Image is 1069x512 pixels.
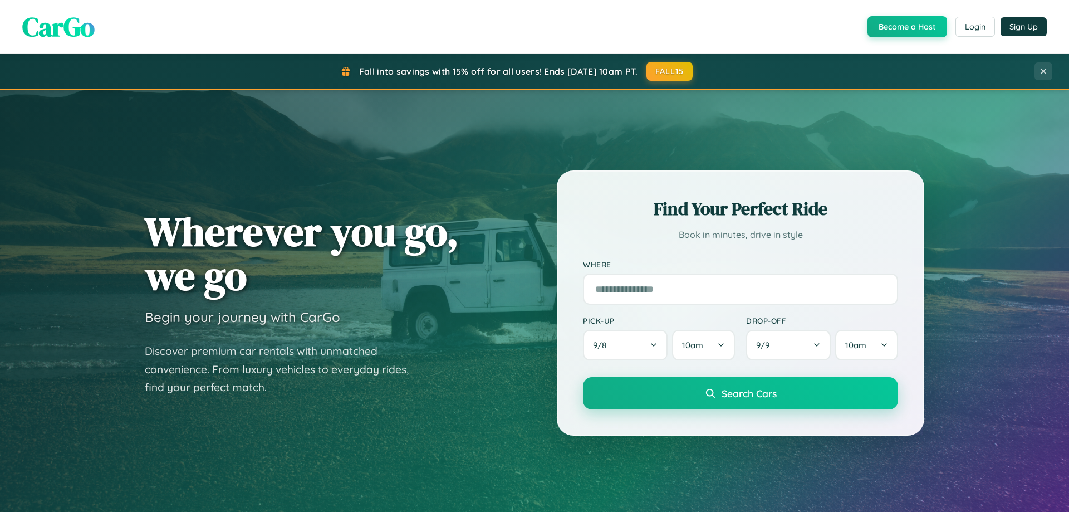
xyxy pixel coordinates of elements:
[359,66,638,77] span: Fall into savings with 15% off for all users! Ends [DATE] 10am PT.
[593,340,612,350] span: 9 / 8
[145,342,423,397] p: Discover premium car rentals with unmatched convenience. From luxury vehicles to everyday rides, ...
[646,62,693,81] button: FALL15
[583,316,735,325] label: Pick-up
[835,330,898,360] button: 10am
[1001,17,1047,36] button: Sign Up
[22,8,95,45] span: CarGo
[583,377,898,409] button: Search Cars
[746,316,898,325] label: Drop-off
[672,330,735,360] button: 10am
[583,260,898,269] label: Where
[145,209,459,298] h1: Wherever you go, we go
[756,340,775,350] span: 9 / 9
[583,330,668,360] button: 9/8
[145,309,340,325] h3: Begin your journey with CarGo
[955,17,995,37] button: Login
[746,330,831,360] button: 9/9
[682,340,703,350] span: 10am
[583,227,898,243] p: Book in minutes, drive in style
[722,387,777,399] span: Search Cars
[845,340,866,350] span: 10am
[583,197,898,221] h2: Find Your Perfect Ride
[867,16,947,37] button: Become a Host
